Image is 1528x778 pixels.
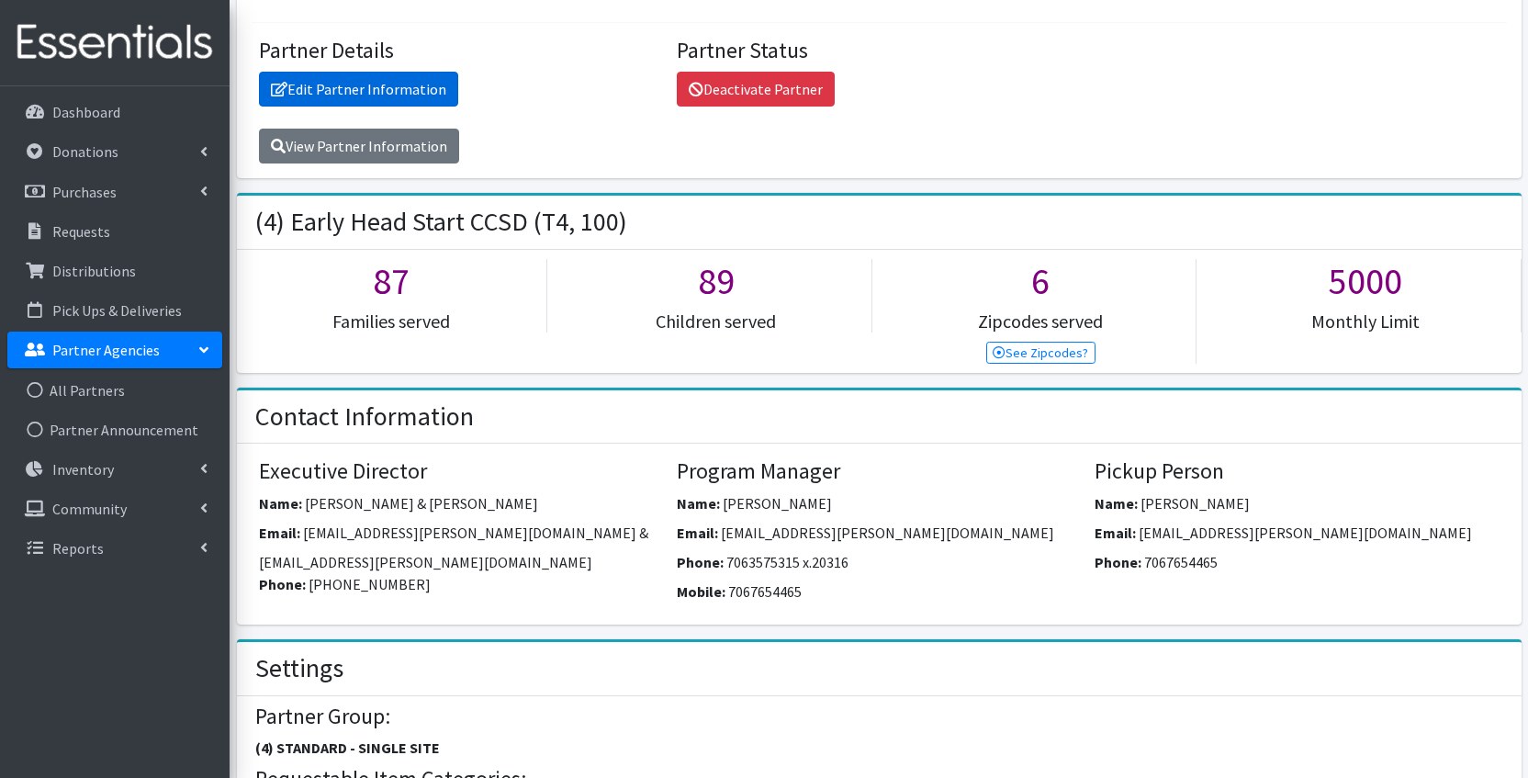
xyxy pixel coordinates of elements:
[259,522,300,544] label: Email:
[52,539,104,558] p: Reports
[1095,458,1499,485] h4: Pickup Person
[259,38,663,64] h4: Partner Details
[721,524,1054,542] span: [EMAIL_ADDRESS][PERSON_NAME][DOMAIN_NAME]
[237,310,547,333] h5: Families served
[677,551,724,573] label: Phone:
[259,72,458,107] a: Edit Partner Information
[52,183,117,201] p: Purchases
[7,213,222,250] a: Requests
[677,38,1081,64] h4: Partner Status
[1210,310,1521,333] h5: Monthly Limit
[728,582,802,601] span: 7067654465
[677,72,835,107] a: Deactivate Partner
[677,581,725,603] label: Mobile:
[1095,522,1136,544] label: Email:
[52,460,114,479] p: Inventory
[255,737,440,759] label: (4) STANDARD - SINGLE SITE
[7,253,222,289] a: Distributions
[726,553,848,571] span: 7063575315 x.20316
[7,292,222,329] a: Pick Ups & Deliveries
[52,222,110,241] p: Requests
[259,458,663,485] h4: Executive Director
[305,494,538,513] span: [PERSON_NAME] & [PERSON_NAME]
[7,412,222,448] a: Partner Announcement
[52,103,120,121] p: Dashboard
[7,174,222,210] a: Purchases
[255,207,627,238] h2: (4) Early Head Start CCSD (T4, 100)
[7,133,222,170] a: Donations
[259,524,648,571] span: [EMAIL_ADDRESS][PERSON_NAME][DOMAIN_NAME] & [EMAIL_ADDRESS][PERSON_NAME][DOMAIN_NAME]
[52,341,160,359] p: Partner Agencies
[7,490,222,527] a: Community
[7,332,222,368] a: Partner Agencies
[7,12,222,73] img: HumanEssentials
[259,129,459,163] a: View Partner Information
[259,492,302,514] label: Name:
[7,94,222,130] a: Dashboard
[52,301,182,320] p: Pick Ups & Deliveries
[677,458,1081,485] h4: Program Manager
[309,575,431,593] span: [PHONE_NUMBER]
[886,310,1197,333] h5: Zipcodes served
[1095,492,1138,514] label: Name:
[1139,524,1472,542] span: [EMAIL_ADDRESS][PERSON_NAME][DOMAIN_NAME]
[7,372,222,409] a: All Partners
[723,494,832,513] span: [PERSON_NAME]
[886,259,1197,303] h1: 6
[1140,494,1250,513] span: [PERSON_NAME]
[677,492,720,514] label: Name:
[7,530,222,567] a: Reports
[255,704,1502,730] h4: Partner Group:
[237,259,547,303] h1: 87
[677,522,718,544] label: Email:
[1144,553,1218,571] span: 7067654465
[986,342,1095,364] a: See Zipcodes?
[1095,551,1141,573] label: Phone:
[561,310,871,333] h5: Children served
[52,262,136,280] p: Distributions
[561,259,871,303] h1: 89
[255,653,343,684] h2: Settings
[1210,259,1521,303] h1: 5000
[255,401,474,433] h2: Contact Information
[7,451,222,488] a: Inventory
[52,500,127,518] p: Community
[52,142,118,161] p: Donations
[259,573,306,595] label: Phone:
